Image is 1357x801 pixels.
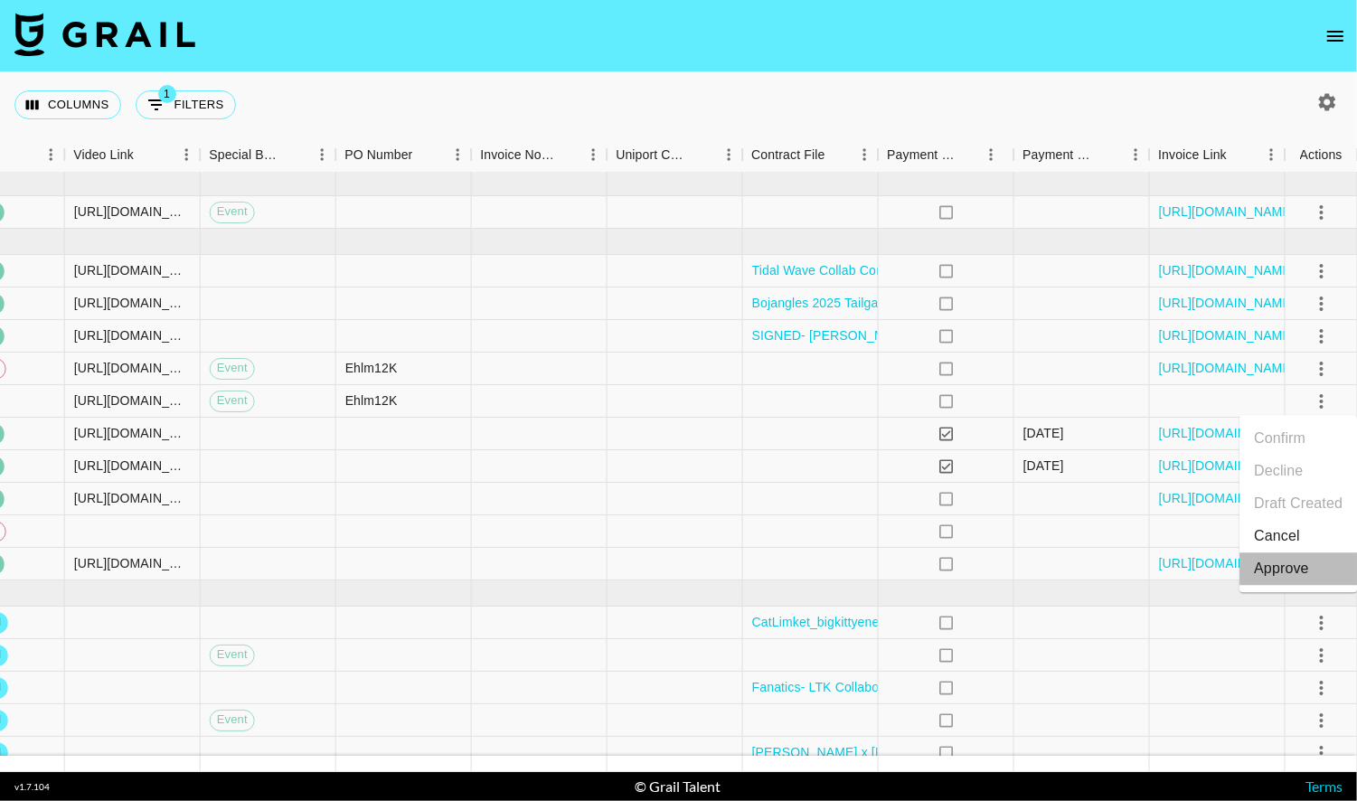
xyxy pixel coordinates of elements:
[74,554,191,572] div: https://www.tiktok.com/@elainabaughh/video/7552995842513243447?is_from_webapp=1&sender_device=pc&...
[1159,489,1296,507] a: [URL][DOMAIN_NAME]
[715,141,742,168] button: Menu
[1306,256,1337,287] button: select merge strategy
[200,137,335,173] div: Special Booking Type
[1306,738,1337,768] button: select merge strategy
[471,137,607,173] div: Invoice Notes
[211,392,254,410] span: Event
[1227,142,1252,167] button: Sort
[1300,137,1343,173] div: Actions
[413,142,438,167] button: Sort
[1306,197,1337,228] button: select merge strategy
[73,137,134,173] div: Video Link
[957,142,983,167] button: Sort
[878,137,1013,173] div: Payment Sent
[345,359,398,377] div: Ehlm12K
[1022,137,1097,173] div: Payment Sent Date
[1159,261,1296,279] a: [URL][DOMAIN_NAME]
[1306,608,1337,638] button: select merge strategy
[752,261,930,279] a: Tidal Wave Collab Contract.pdf
[1306,386,1337,417] button: select merge strategy
[308,141,335,168] button: Menu
[211,203,254,221] span: Event
[1013,137,1149,173] div: Payment Sent Date
[977,141,1004,168] button: Menu
[1159,359,1296,377] a: [URL][DOMAIN_NAME]
[74,261,191,279] div: https://www.tiktok.com/@cara_bowman12/video/7552930316650843422?is_from_webapp=1&sender_device=pc...
[344,137,412,173] div: PO Number
[1306,673,1337,703] button: select merge strategy
[1097,142,1122,167] button: Sort
[211,646,254,664] span: Event
[616,137,690,173] div: Uniport Contact Email
[1023,424,1064,442] div: 9/25/2025
[134,142,159,167] button: Sort
[14,781,50,793] div: v 1.7.104
[742,137,878,173] div: Contract File
[1258,141,1285,168] button: Menu
[74,489,191,507] div: https://www.tiktok.com/@elainabaughh/video/7553765933987269901?is_from_webapp=1&sender_device=pc&...
[1306,705,1337,736] button: select merge strategy
[1158,137,1227,173] div: Invoice Link
[173,141,200,168] button: Menu
[211,711,254,729] span: Event
[1254,558,1309,580] div: Approve
[1159,554,1296,572] a: [URL][DOMAIN_NAME]
[1159,203,1296,221] a: [URL][DOMAIN_NAME]
[1023,457,1064,475] div: 9/19/2025
[752,678,933,696] a: Fanatics- LTK Collaboration.pdf
[1285,137,1357,173] div: Actions
[136,90,236,119] button: Show filters
[74,359,191,377] div: https://www.tiktok.com/@bigkittyenergy/video/7553345874403839287?is_from_webapp=1&sender_device=p...
[37,141,64,168] button: Menu
[690,142,715,167] button: Sort
[1159,457,1296,475] a: [URL][DOMAIN_NAME]
[1122,141,1149,168] button: Menu
[887,137,957,173] div: Payment Sent
[751,137,825,173] div: Contract File
[554,142,580,167] button: Sort
[345,391,398,410] div: Ehlm12K
[74,424,191,442] div: https://www.tiktok.com/@bigkittyenergy/video/7550724843222617399?_r=1&_t=ZT-8zmQBADrtuZ
[209,137,283,173] div: Special Booking Type
[1306,353,1337,384] button: select merge strategy
[1149,137,1285,173] div: Invoice Link
[74,391,191,410] div: https://www.tiktok.com/@bigkittyenergy/video/7553345874403839287?is_from_webapp=1&sender_device=p...
[1159,424,1296,442] a: [URL][DOMAIN_NAME]
[825,142,851,167] button: Sort
[444,141,471,168] button: Menu
[1306,288,1337,319] button: select merge strategy
[1305,777,1343,795] a: Terms
[1159,294,1296,312] a: [URL][DOMAIN_NAME]
[607,137,742,173] div: Uniport Contact Email
[74,203,191,221] div: https://www.tiktok.com/@juanmarcelandrhylan/video/7543717511653641503?is_from_webapp=1&sender_dev...
[283,142,308,167] button: Sort
[335,137,471,173] div: PO Number
[14,13,195,56] img: Grail Talent
[1239,520,1357,552] li: Cancel
[635,777,721,796] div: © Grail Talent
[580,141,607,168] button: Menu
[74,326,191,344] div: https://www.tiktok.com/@elainabaughh/video/7553363247810809102?is_from_webapp=1&sender_device=pc&...
[14,90,121,119] button: Select columns
[74,457,191,475] div: https://www.tiktok.com/@bigkittyenergy/video/7549197509285973262
[851,141,878,168] button: Menu
[64,137,200,173] div: Video Link
[752,743,1061,761] a: [PERSON_NAME] x [PERSON_NAME] Contract.docx
[158,85,176,103] span: 1
[74,294,191,312] div: https://www.tiktok.com/@elainabaughh/video/7547785543703088439?lang=en
[480,137,554,173] div: Invoice Notes
[1317,18,1353,54] button: open drawer
[752,326,1075,344] a: SIGNED- [PERSON_NAME] FALL - TikTok Contract .pdf
[752,294,1084,312] a: Bojangles 2025 Tailgate Campaign-[PERSON_NAME].pdf
[1306,321,1337,352] button: select merge strategy
[1159,326,1296,344] a: [URL][DOMAIN_NAME]
[752,613,1064,631] a: CatLimket_bigkittyenergy - Mirror Creator Contract.pdf
[1306,640,1337,671] button: select merge strategy
[211,360,254,377] span: Event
